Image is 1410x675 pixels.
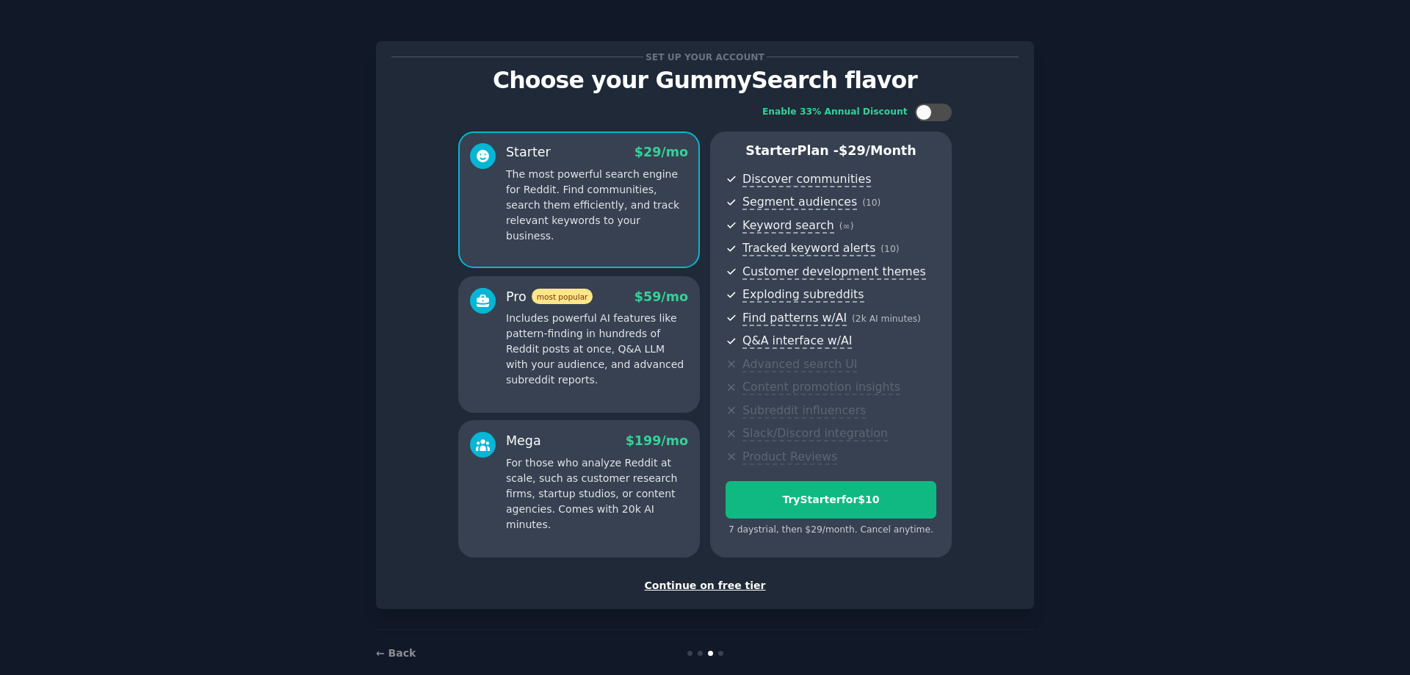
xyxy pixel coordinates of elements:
[762,106,908,119] div: Enable 33% Annual Discount
[506,288,593,306] div: Pro
[643,49,767,65] span: Set up your account
[532,289,593,304] span: most popular
[742,333,852,349] span: Q&A interface w/AI
[742,241,875,256] span: Tracked keyword alerts
[391,68,1019,93] p: Choose your GummySearch flavor
[742,218,834,234] span: Keyword search
[839,221,854,231] span: ( ∞ )
[742,357,857,372] span: Advanced search UI
[506,167,688,244] p: The most powerful search engine for Reddit. Find communities, search them efficiently, and track ...
[742,403,866,419] span: Subreddit influencers
[862,198,881,208] span: ( 10 )
[726,142,936,160] p: Starter Plan -
[726,481,936,519] button: TryStarterfor$10
[852,314,921,324] span: ( 2k AI minutes )
[376,647,416,659] a: ← Back
[742,311,847,326] span: Find patterns w/AI
[506,311,688,388] p: Includes powerful AI features like pattern-finding in hundreds of Reddit posts at once, Q&A LLM w...
[626,433,688,448] span: $ 199 /mo
[726,492,936,508] div: Try Starter for $10
[839,143,916,158] span: $ 29 /month
[634,289,688,304] span: $ 59 /mo
[506,143,551,162] div: Starter
[742,287,864,303] span: Exploding subreddits
[742,380,900,395] span: Content promotion insights
[881,244,899,254] span: ( 10 )
[742,450,837,465] span: Product Reviews
[742,195,857,210] span: Segment audiences
[742,172,871,187] span: Discover communities
[726,524,936,537] div: 7 days trial, then $ 29 /month . Cancel anytime.
[506,432,541,450] div: Mega
[742,264,926,280] span: Customer development themes
[634,145,688,159] span: $ 29 /mo
[742,426,888,441] span: Slack/Discord integration
[506,455,688,533] p: For those who analyze Reddit at scale, such as customer research firms, startup studios, or conte...
[391,578,1019,593] div: Continue on free tier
